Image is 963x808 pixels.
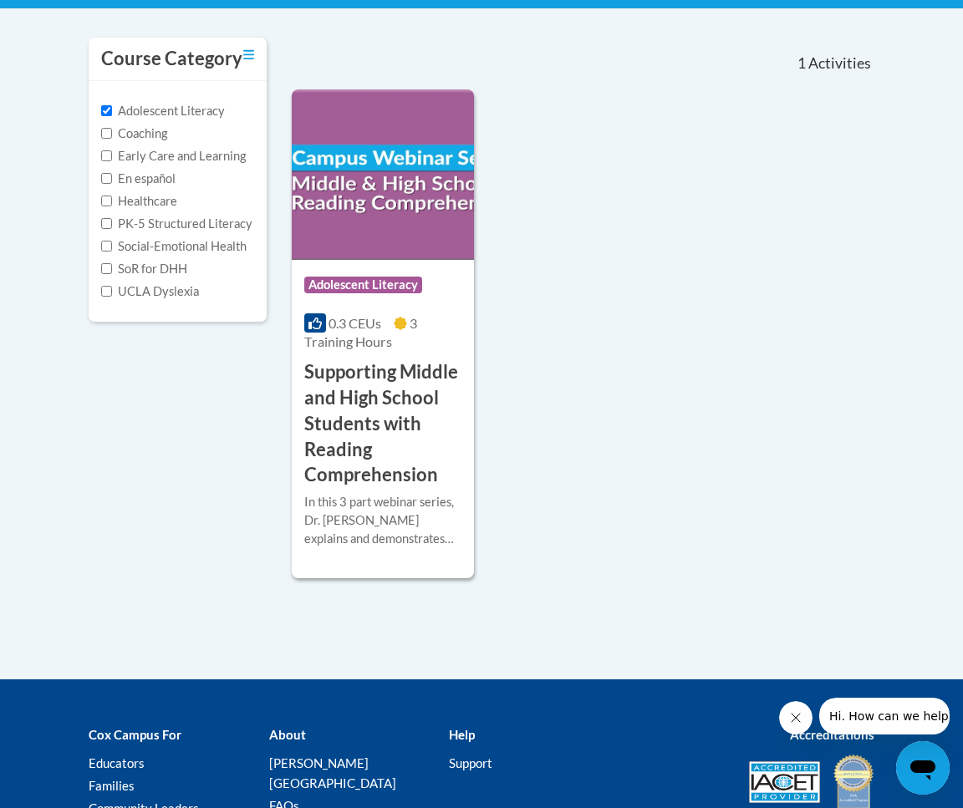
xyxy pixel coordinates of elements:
input: Checkbox for Options [101,173,112,184]
label: PK-5 Structured Literacy [101,215,252,233]
a: Families [89,778,135,793]
input: Checkbox for Options [101,150,112,161]
b: Help [449,727,475,742]
label: Coaching [101,125,167,143]
iframe: Message from company [819,698,950,734]
img: Accredited IACET® Provider [749,761,820,803]
b: Accreditations [790,727,874,742]
input: Checkbox for Options [101,286,112,297]
iframe: Close message [779,701,813,734]
img: Course Logo [292,89,474,260]
input: Checkbox for Options [101,105,112,116]
a: Course LogoAdolescent Literacy0.3 CEUs3 Training Hours Supporting Middle and High School Students... [292,89,474,578]
input: Checkbox for Options [101,218,112,229]
span: Hi. How can we help? [10,12,135,25]
span: Activities [808,54,871,73]
h3: Supporting Middle and High School Students with Reading Comprehension [304,359,461,488]
a: Support [449,755,492,770]
span: 1 [797,54,806,73]
iframe: Button to launch messaging window [896,741,950,795]
input: Checkbox for Options [101,241,112,252]
label: SoR for DHH [101,260,187,278]
input: Checkbox for Options [101,196,112,206]
a: [PERSON_NAME][GEOGRAPHIC_DATA] [269,755,396,790]
a: Educators [89,755,145,770]
span: Adolescent Literacy [304,277,422,293]
div: In this 3 part webinar series, Dr. [PERSON_NAME] explains and demonstrates various strategies for... [304,493,461,548]
label: En español [101,170,176,188]
label: Adolescent Literacy [101,102,225,120]
label: Social-Emotional Health [101,237,247,256]
input: Checkbox for Options [101,263,112,274]
label: Early Care and Learning [101,147,246,165]
b: Cox Campus For [89,727,181,742]
input: Checkbox for Options [101,128,112,139]
h3: Course Category [101,46,242,72]
span: 0.3 CEUs [329,315,381,331]
a: Toggle collapse [243,46,254,64]
label: UCLA Dyslexia [101,282,199,301]
label: Healthcare [101,192,177,211]
b: About [269,727,306,742]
